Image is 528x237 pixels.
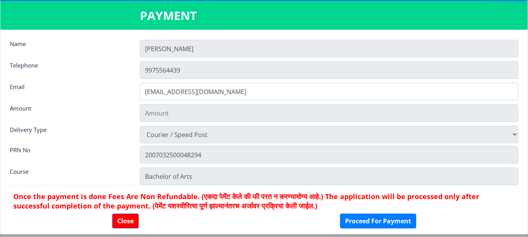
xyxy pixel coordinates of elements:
input: Telephone [140,61,518,79]
div: Amount [4,104,134,120]
h3: PAYMENT [140,8,388,23]
h6: Once the payment is done Fees Are Non Refundable. (एकदा पेमेंट केले की फी परत न करण्यायोग्य आहे.)... [13,192,515,210]
button: Proceed For Payment [340,214,416,228]
div: Email [4,83,134,98]
input: Zipcode [140,146,518,164]
div: Course [4,168,134,183]
button: Close [112,214,139,228]
div: Name [4,40,134,55]
input: Name [140,40,518,57]
input: Email [140,83,518,100]
input: Amount [140,104,518,122]
div: PRN No [4,146,134,162]
input: Zipcode [140,168,518,185]
div: Telephone [4,61,134,77]
div: Delivery Type [4,126,134,141]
